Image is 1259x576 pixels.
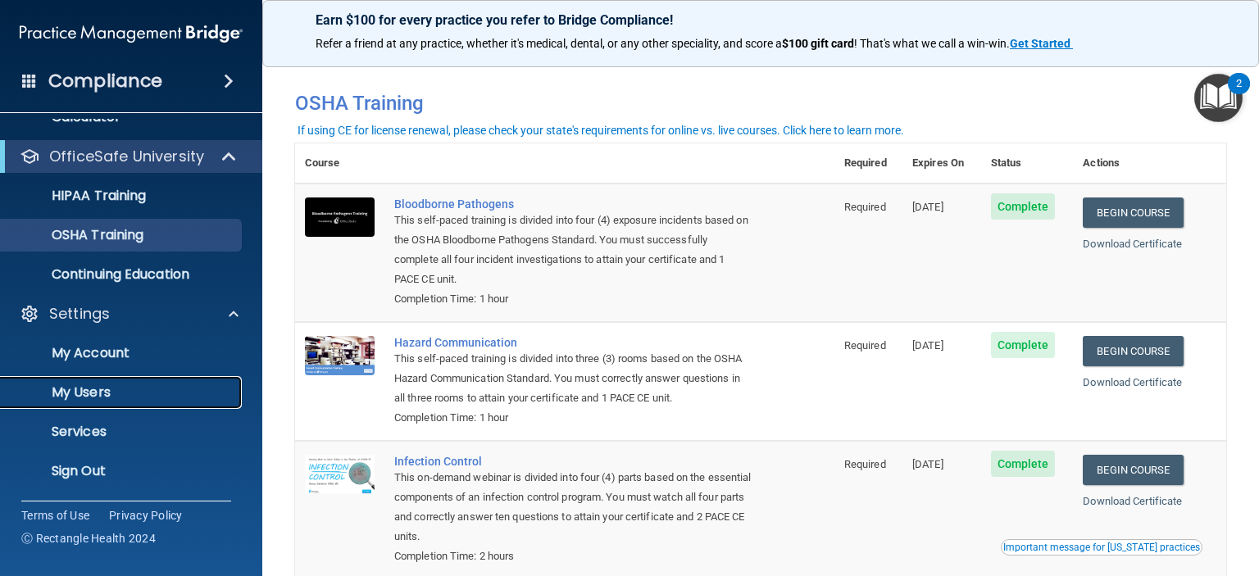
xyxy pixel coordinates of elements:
button: Read this if you are a dental practitioner in the state of CA [1001,539,1202,556]
span: [DATE] [912,339,943,351]
span: [DATE] [912,201,943,213]
p: OfficeSafe University [49,147,204,166]
p: OSHA Training [11,227,143,243]
span: Refer a friend at any practice, whether it's medical, dental, or any other speciality, and score a [316,37,782,50]
h4: Compliance [48,70,162,93]
a: Terms of Use [21,507,89,524]
p: My Users [11,384,234,401]
a: Settings [20,304,239,324]
th: Status [981,143,1074,184]
p: My Account [11,345,234,361]
a: Begin Course [1083,336,1183,366]
div: This self-paced training is divided into four (4) exposure incidents based on the OSHA Bloodborne... [394,211,752,289]
span: Complete [991,193,1056,220]
button: Open Resource Center, 2 new notifications [1194,74,1243,122]
img: PMB logo [20,17,243,50]
th: Required [834,143,902,184]
p: Settings [49,304,110,324]
a: OfficeSafe University [20,147,238,166]
strong: Get Started [1010,37,1070,50]
p: Earn $100 for every practice you refer to Bridge Compliance! [316,12,1206,28]
span: Required [844,339,886,351]
div: Completion Time: 1 hour [394,408,752,428]
a: Hazard Communication [394,336,752,349]
span: Complete [991,332,1056,358]
a: Download Certificate [1083,495,1182,507]
div: Completion Time: 2 hours [394,547,752,566]
a: Begin Course [1083,455,1183,485]
div: Completion Time: 1 hour [394,289,752,309]
strong: $100 gift card [782,37,854,50]
div: If using CE for license renewal, please check your state's requirements for online vs. live cours... [298,125,904,136]
span: ! That's what we call a win-win. [854,37,1010,50]
th: Expires On [902,143,980,184]
div: 2 [1236,84,1242,105]
p: Continuing Education [11,266,234,283]
a: Download Certificate [1083,238,1182,250]
div: Important message for [US_STATE] practices [1003,542,1200,552]
div: This on-demand webinar is divided into four (4) parts based on the essential components of an inf... [394,468,752,547]
p: Sign Out [11,463,234,479]
th: Course [295,143,384,184]
span: Required [844,458,886,470]
a: Get Started [1010,37,1073,50]
a: Bloodborne Pathogens [394,197,752,211]
a: Download Certificate [1083,376,1182,388]
a: Privacy Policy [109,507,183,524]
span: Required [844,201,886,213]
button: If using CE for license renewal, please check your state's requirements for online vs. live cours... [295,122,907,138]
a: Begin Course [1083,197,1183,228]
span: Ⓒ Rectangle Health 2024 [21,530,156,547]
span: Complete [991,451,1056,477]
th: Actions [1073,143,1226,184]
h4: OSHA Training [295,92,1226,115]
p: HIPAA Training [11,188,146,204]
div: This self-paced training is divided into three (3) rooms based on the OSHA Hazard Communication S... [394,349,752,408]
span: [DATE] [912,458,943,470]
p: Services [11,424,234,440]
a: Infection Control [394,455,752,468]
